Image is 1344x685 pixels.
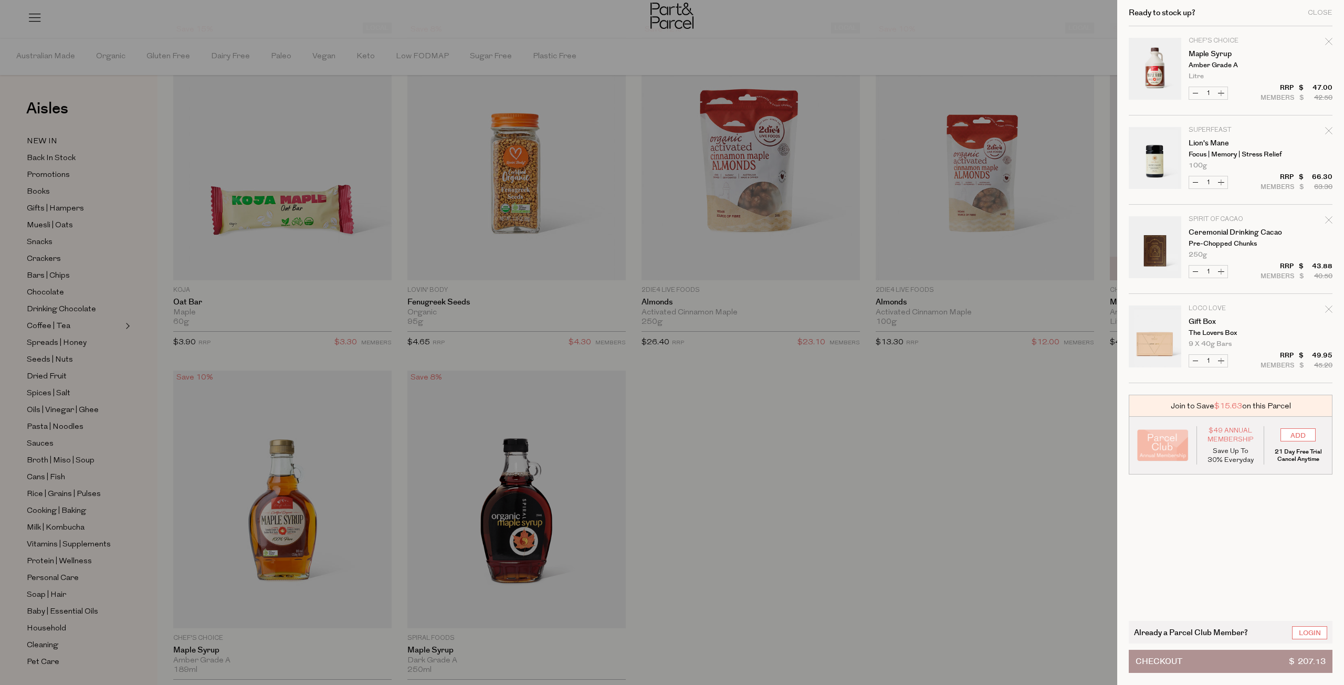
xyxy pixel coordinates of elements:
[1189,318,1270,325] a: Gift Box
[1189,251,1207,258] span: 250g
[1129,395,1332,417] div: Join to Save on this Parcel
[1189,73,1204,80] span: Litre
[1292,626,1327,639] a: Login
[1189,151,1270,158] p: Focus | Memory | Stress Relief
[1189,162,1207,169] span: 100g
[1308,9,1332,16] div: Close
[1189,216,1270,223] p: Spirit of Cacao
[1325,36,1332,50] div: Remove Maple Syrup
[1189,140,1270,147] a: Lion's Mane
[1325,304,1332,318] div: Remove Gift Box
[1189,305,1270,312] p: Loco Love
[1214,401,1242,412] span: $15.63
[1189,240,1270,247] p: Pre-Chopped Chunks
[1129,9,1195,17] h2: Ready to stock up?
[1205,447,1256,465] p: Save Up To 30% Everyday
[1189,330,1270,336] p: The Lovers Box
[1134,626,1248,638] span: Already a Parcel Club Member?
[1189,62,1270,69] p: Amber Grade A
[1202,355,1215,367] input: QTY Gift Box
[1289,650,1326,672] span: $ 207.13
[1189,127,1270,133] p: SuperFeast
[1189,341,1232,347] span: 9 x 40g Bars
[1129,650,1332,673] button: Checkout$ 207.13
[1202,87,1215,99] input: QTY Maple Syrup
[1325,215,1332,229] div: Remove Ceremonial Drinking Cacao
[1272,448,1324,463] p: 21 Day Free Trial Cancel Anytime
[1205,426,1256,444] span: $49 Annual Membership
[1280,428,1316,441] input: ADD
[1189,50,1270,58] a: Maple Syrup
[1202,176,1215,188] input: QTY Lion's Mane
[1202,266,1215,278] input: QTY Ceremonial Drinking Cacao
[1189,229,1270,236] a: Ceremonial Drinking Cacao
[1189,38,1270,44] p: Chef's Choice
[1136,650,1182,672] span: Checkout
[1325,125,1332,140] div: Remove Lion's Mane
